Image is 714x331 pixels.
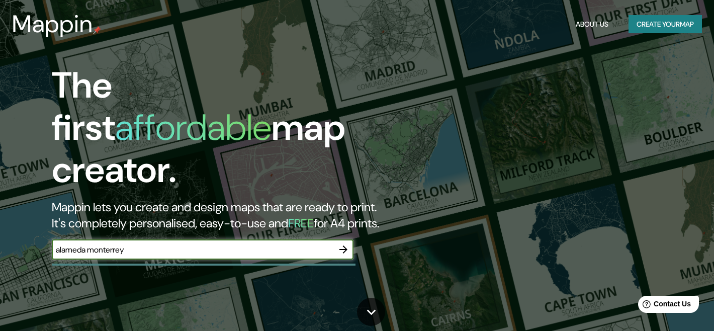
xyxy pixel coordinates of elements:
input: Choose your favourite place [52,244,333,256]
button: Create yourmap [629,15,702,34]
h3: Mappin [12,10,93,38]
img: mappin-pin [93,26,101,34]
h1: The first map creator. [52,64,409,199]
h1: affordable [115,104,272,151]
h5: FREE [288,215,314,231]
h2: Mappin lets you create and design maps that are ready to print. It's completely personalised, eas... [52,199,409,231]
iframe: Help widget launcher [624,292,703,320]
button: About Us [572,15,612,34]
